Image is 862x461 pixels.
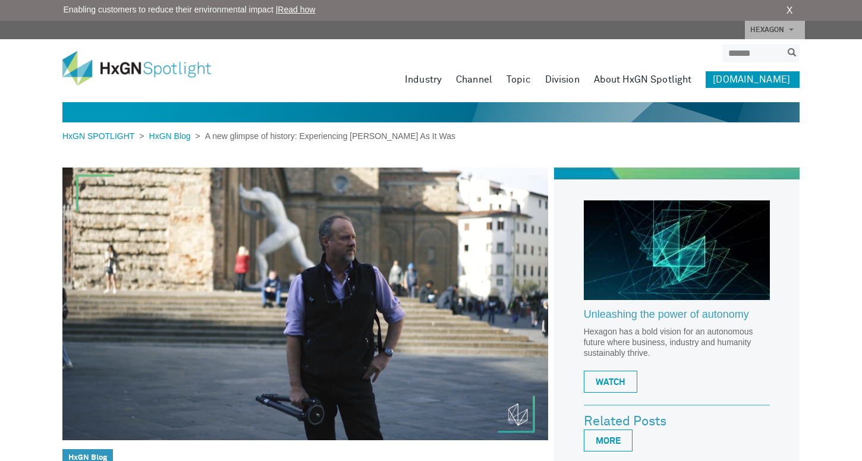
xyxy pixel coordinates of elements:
a: Industry [405,71,442,88]
a: Read how [278,5,315,14]
a: [DOMAIN_NAME] [706,71,800,88]
a: Topic [506,71,531,88]
a: Unleashing the power of autonomy [584,309,770,327]
a: About HxGN Spotlight [594,71,692,88]
a: Channel [456,71,492,88]
a: More [584,430,633,451]
a: HxGN Blog [144,131,196,141]
div: > > [62,130,455,143]
img: Hexagon_CorpVideo_Pod_RR_2.jpg [584,200,770,300]
span: A new glimpse of history: Experiencing [PERSON_NAME] As It Was [200,131,455,141]
h3: Related Posts [584,415,770,429]
a: WATCH [584,371,637,393]
span: Enabling customers to reduce their environmental impact | [64,4,316,16]
a: Division [545,71,580,88]
img: qEBMrVnZHthVaXzesbV4vg.jpg [62,168,548,440]
p: Hexagon has a bold vision for an autonomous future where business, industry and humanity sustaina... [584,326,770,358]
a: HxGN SPOTLIGHT [62,131,139,141]
a: HEXAGON [745,21,805,39]
a: X [787,4,793,18]
img: HxGN Spotlight [62,51,229,86]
